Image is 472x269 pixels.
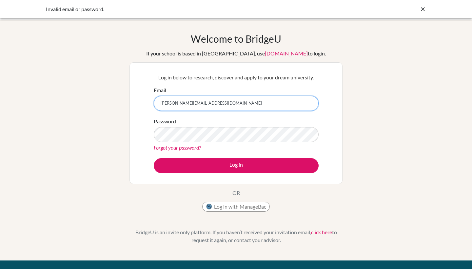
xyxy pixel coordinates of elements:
p: BridgeU is an invite only platform. If you haven’t received your invitation email, to request it ... [129,228,343,244]
a: Forgot your password? [154,144,201,151]
a: click here [311,229,332,235]
button: Log in with ManageBac [202,202,270,212]
p: Log in below to research, discover and apply to your dream university. [154,73,319,81]
label: Password [154,117,176,125]
h1: Welcome to BridgeU [191,33,281,45]
p: OR [232,189,240,197]
div: Invalid email or password. [46,5,328,13]
div: If your school is based in [GEOGRAPHIC_DATA], use to login. [146,50,326,57]
button: Log in [154,158,319,173]
label: Email [154,86,166,94]
a: [DOMAIN_NAME] [265,50,308,56]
